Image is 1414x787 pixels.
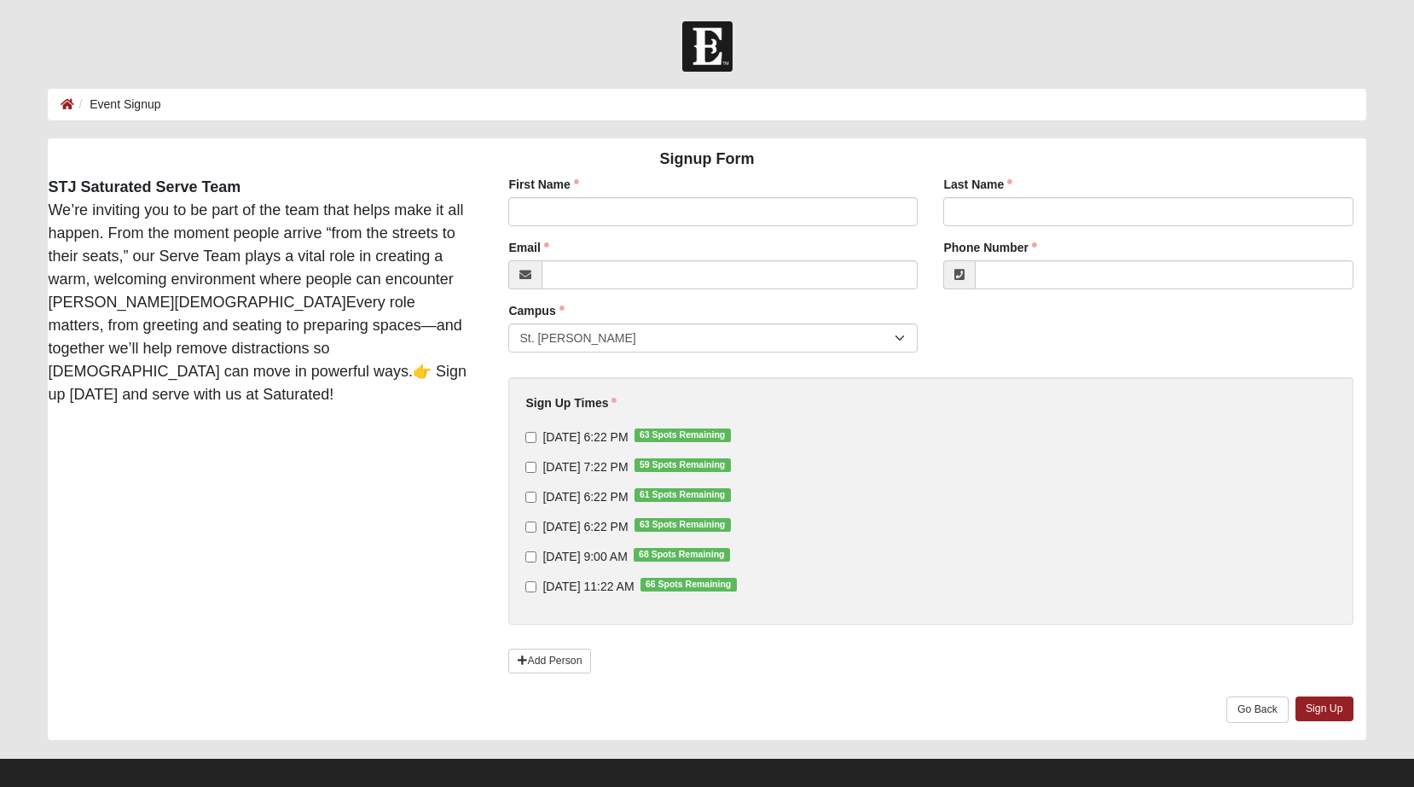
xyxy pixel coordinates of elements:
span: [DATE] 7:22 PM [542,460,628,474]
img: Church of Eleven22 Logo [682,21,733,72]
input: [DATE] 11:22 AM66 Spots Remaining [525,581,536,592]
span: 61 Spots Remaining [635,488,731,502]
span: [DATE] 6:22 PM [542,520,628,533]
span: [DATE] 11:22 AM [542,580,634,593]
span: 66 Spots Remaining [640,578,737,592]
input: [DATE] 6:22 PM61 Spots Remaining [525,492,536,503]
div: We’re inviting you to be part of the team that helps make it all happen. From the moment people a... [35,176,483,406]
label: Last Name [943,176,1012,193]
input: [DATE] 6:22 PM63 Spots Remaining [525,522,536,533]
a: Add Person [508,649,591,673]
label: Campus [508,302,564,319]
label: First Name [508,176,578,193]
input: [DATE] 9:00 AM68 Spots Remaining [525,551,536,563]
span: 68 Spots Remaining [634,548,730,562]
label: Email [508,239,548,256]
h4: Signup Form [48,150,1365,169]
strong: STJ Saturated Serve Team [48,178,240,195]
span: [DATE] 6:22 PM [542,430,628,444]
label: Phone Number [943,239,1037,256]
input: [DATE] 7:22 PM59 Spots Remaining [525,462,536,473]
span: 63 Spots Remaining [635,518,731,532]
span: [DATE] 9:00 AM [542,550,627,563]
li: Event Signup [74,96,160,114]
label: Sign Up Times [525,394,617,411]
span: [DATE] 6:22 PM [542,490,628,504]
a: Go Back [1226,697,1289,723]
input: [DATE] 6:22 PM63 Spots Remaining [525,432,536,443]
span: 63 Spots Remaining [635,428,731,442]
a: Sign Up [1295,697,1353,721]
span: 59 Spots Remaining [635,458,731,472]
